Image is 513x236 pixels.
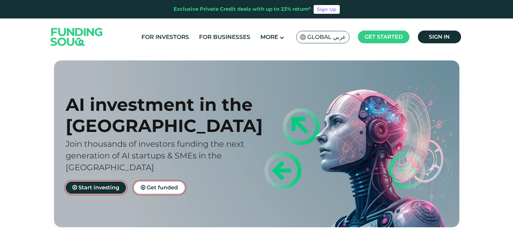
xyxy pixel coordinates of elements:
a: Get funded [134,182,185,194]
a: Sign Up [314,5,340,14]
span: Start investing [78,184,119,191]
span: More [260,34,278,40]
span: Get funded [147,184,178,191]
img: SA Flag [300,34,306,40]
a: Start investing [66,182,126,194]
img: Logo [44,20,110,54]
div: Exclusive Private Credit deals with up to 23% return* [174,5,311,13]
a: For Businesses [197,32,252,43]
span: Get started [365,34,403,40]
a: Sign in [418,31,461,43]
div: AI investment in the [GEOGRAPHIC_DATA] [66,94,268,136]
span: Sign in [429,34,450,40]
span: Join thousands of investors funding the next generation of AI startups & SMEs in the [GEOGRAPHIC_... [66,139,244,172]
a: For Investors [140,32,191,43]
span: Global عربي [307,33,346,41]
